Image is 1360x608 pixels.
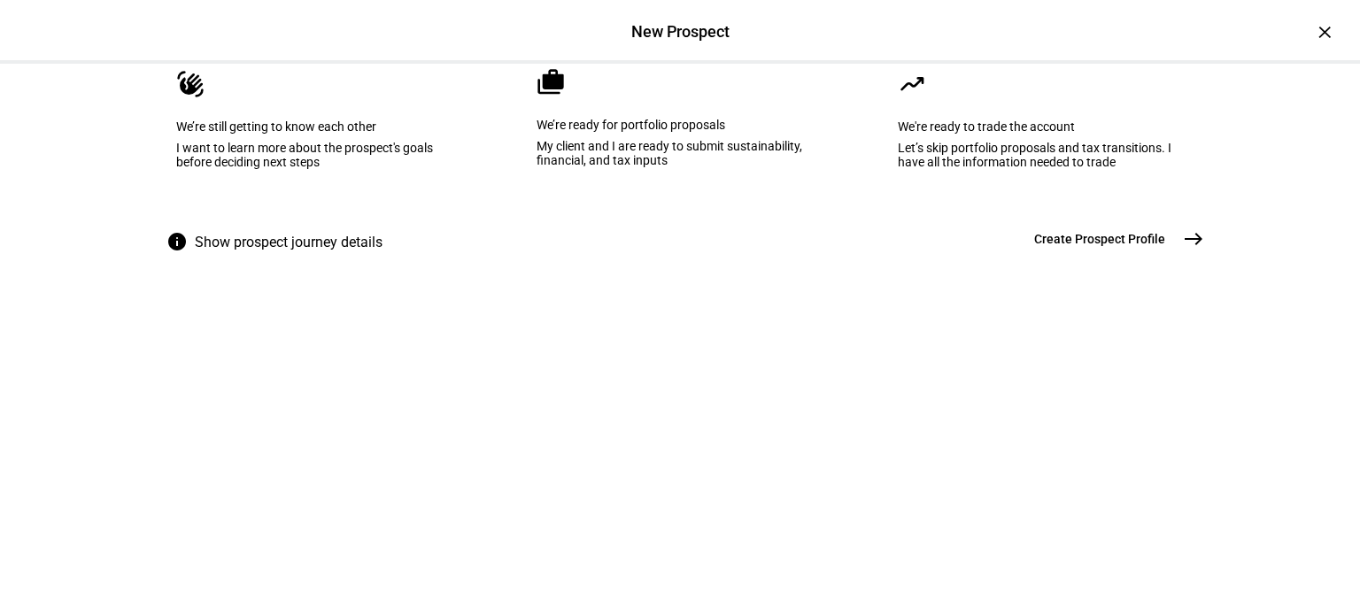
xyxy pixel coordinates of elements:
[537,118,823,132] div: We’re ready for portfolio proposals
[176,141,462,169] div: I want to learn more about the prospect's goals before deciding next steps
[537,139,823,167] div: My client and I are ready to submit sustainability, financial, and tax inputs
[898,119,1184,134] div: We're ready to trade the account
[537,68,565,96] mat-icon: cases
[149,221,407,264] button: Show prospect journey details
[1310,18,1339,46] div: ×
[1183,228,1204,250] mat-icon: east
[1034,230,1165,248] span: Create Prospect Profile
[149,42,490,221] eth-mega-radio-button: We’re still getting to know each other
[176,70,205,98] mat-icon: waving_hand
[898,141,1184,169] div: Let’s skip portfolio proposals and tax transitions. I have all the information needed to trade
[1013,221,1211,257] button: Create Prospect Profile
[176,119,462,134] div: We’re still getting to know each other
[166,231,188,252] mat-icon: info
[870,42,1211,221] eth-mega-radio-button: We're ready to trade the account
[195,221,382,264] span: Show prospect journey details
[511,42,849,221] eth-mega-radio-button: We’re ready for portfolio proposals
[898,70,926,98] mat-icon: moving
